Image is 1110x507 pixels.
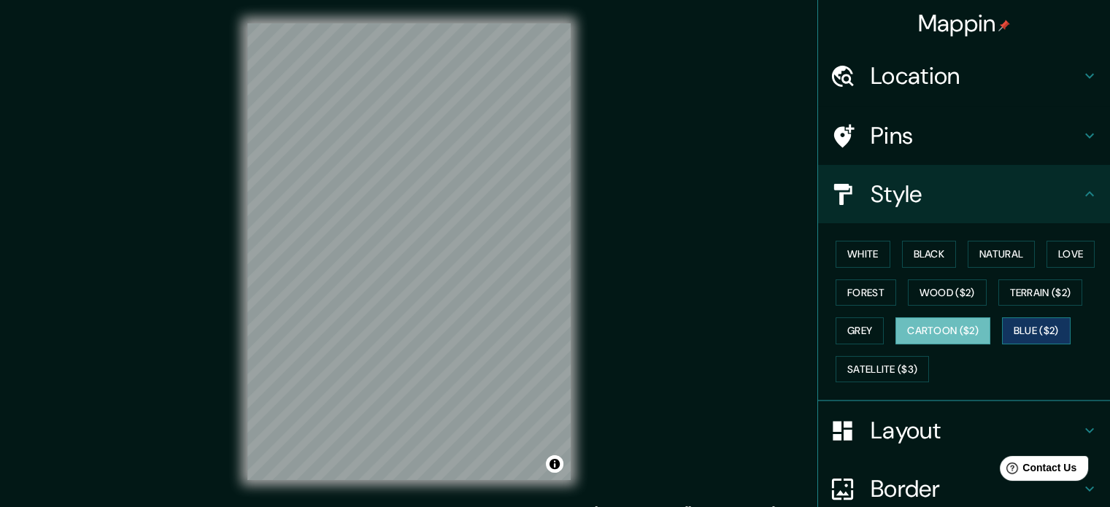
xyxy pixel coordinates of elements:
button: Toggle attribution [546,455,563,473]
button: Wood ($2) [908,279,987,306]
div: Style [818,165,1110,223]
h4: Layout [871,416,1081,445]
div: Pins [818,107,1110,165]
h4: Pins [871,121,1081,150]
h4: Location [871,61,1081,90]
img: pin-icon.png [998,20,1010,31]
button: Natural [968,241,1035,268]
button: Grey [836,317,884,344]
button: Love [1047,241,1095,268]
div: Layout [818,401,1110,460]
canvas: Map [247,23,571,480]
button: Cartoon ($2) [895,317,990,344]
button: Black [902,241,957,268]
button: Satellite ($3) [836,356,929,383]
button: Terrain ($2) [998,279,1083,306]
iframe: Help widget launcher [980,450,1094,491]
button: Forest [836,279,896,306]
button: Blue ($2) [1002,317,1071,344]
div: Location [818,47,1110,105]
h4: Style [871,179,1081,209]
h4: Mappin [918,9,1011,38]
button: White [836,241,890,268]
h4: Border [871,474,1081,503]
